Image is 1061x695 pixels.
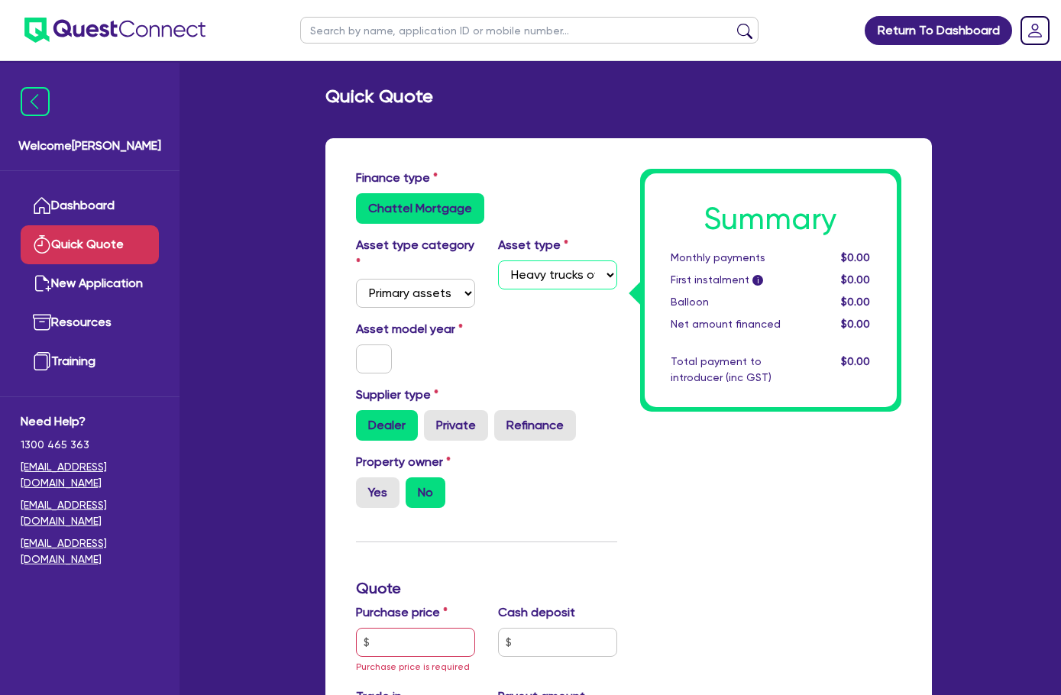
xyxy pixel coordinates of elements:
[498,603,575,622] label: Cash deposit
[406,477,445,508] label: No
[21,342,159,381] a: Training
[33,235,51,254] img: quick-quote
[356,386,438,404] label: Supplier type
[841,318,870,330] span: $0.00
[659,316,808,332] div: Net amount financed
[21,264,159,303] a: New Application
[659,272,808,288] div: First instalment
[21,87,50,116] img: icon-menu-close
[356,453,451,471] label: Property owner
[33,313,51,331] img: resources
[494,410,576,441] label: Refinance
[21,535,159,567] a: [EMAIL_ADDRESS][DOMAIN_NAME]
[356,603,448,622] label: Purchase price
[1015,11,1055,50] a: Dropdown toggle
[21,303,159,342] a: Resources
[21,497,159,529] a: [EMAIL_ADDRESS][DOMAIN_NAME]
[356,236,475,273] label: Asset type category
[33,274,51,293] img: new-application
[21,412,159,431] span: Need Help?
[325,86,433,108] h2: Quick Quote
[356,169,438,187] label: Finance type
[841,273,870,286] span: $0.00
[345,320,487,338] label: Asset model year
[498,236,568,254] label: Asset type
[18,137,161,155] span: Welcome [PERSON_NAME]
[300,17,759,44] input: Search by name, application ID or mobile number...
[356,477,399,508] label: Yes
[424,410,488,441] label: Private
[841,251,870,263] span: $0.00
[356,661,470,672] span: Purchase price is required
[21,459,159,491] a: [EMAIL_ADDRESS][DOMAIN_NAME]
[356,579,617,597] h3: Quote
[356,193,484,224] label: Chattel Mortgage
[841,355,870,367] span: $0.00
[865,16,1012,45] a: Return To Dashboard
[659,294,808,310] div: Balloon
[752,275,763,286] span: i
[659,354,808,386] div: Total payment to introducer (inc GST)
[21,186,159,225] a: Dashboard
[21,225,159,264] a: Quick Quote
[356,410,418,441] label: Dealer
[659,250,808,266] div: Monthly payments
[24,18,205,43] img: quest-connect-logo-blue
[841,296,870,308] span: $0.00
[33,352,51,370] img: training
[671,201,871,238] h1: Summary
[21,437,159,453] span: 1300 465 363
